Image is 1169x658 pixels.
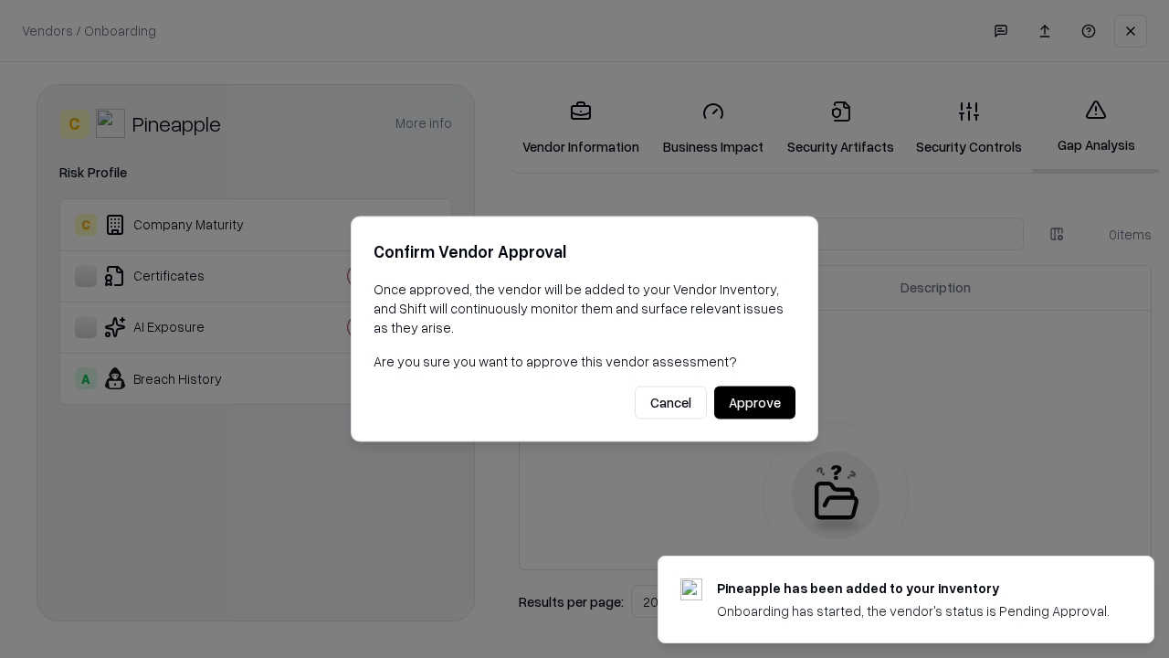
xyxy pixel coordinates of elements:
[714,387,795,419] button: Approve
[374,352,795,371] p: Are you sure you want to approve this vendor assessment?
[374,239,795,265] h2: Confirm Vendor Approval
[374,280,795,337] p: Once approved, the vendor will be added to your Vendor Inventory, and Shift will continuously mon...
[717,578,1110,598] div: Pineapple has been added to your inventory
[717,601,1110,621] div: Onboarding has started, the vendor's status is Pending Approval.
[680,578,702,600] img: pineappleenergy.com
[635,387,707,419] button: Cancel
